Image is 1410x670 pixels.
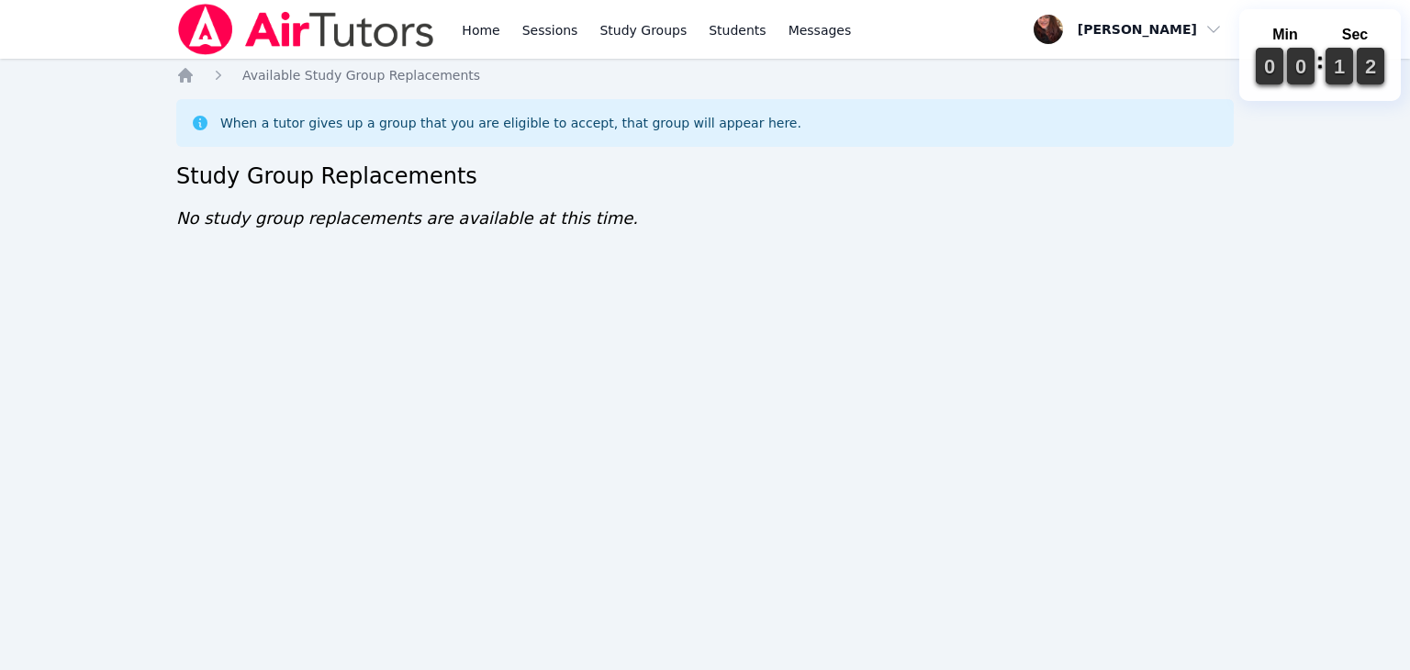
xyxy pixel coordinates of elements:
span: No study group replacements are available at this time. [176,208,638,228]
nav: Breadcrumb [176,66,1234,84]
a: Available Study Group Replacements [242,66,480,84]
h2: Study Group Replacements [176,162,1234,191]
div: When a tutor gives up a group that you are eligible to accept, that group will appear here. [220,114,801,132]
span: Available Study Group Replacements [242,68,480,83]
span: Messages [789,21,852,39]
img: Air Tutors [176,4,436,55]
